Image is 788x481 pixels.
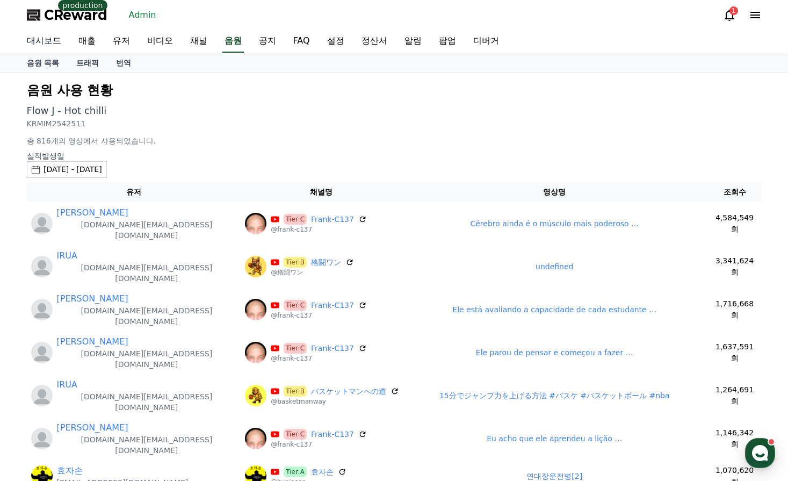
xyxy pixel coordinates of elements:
td: 1,716,668회 [708,288,762,331]
span: 대화 [98,357,111,366]
p: [DOMAIN_NAME][EMAIL_ADDRESS][DOMAIN_NAME] [57,434,237,456]
span: Tier:B [284,257,307,268]
th: 유저 [27,182,241,202]
a: 1 [723,9,736,21]
p: [DOMAIN_NAME][EMAIL_ADDRESS][DOMAIN_NAME] [57,305,237,327]
a: Ele está avaliando a capacidade de cada estudante … [452,305,656,314]
img: Frank-C137 [245,299,266,320]
th: 채널명 [241,182,401,202]
a: 연대장운전병[2] [526,472,582,480]
a: 효자손 [57,464,83,477]
a: Frank-C137 [311,429,354,440]
a: [PERSON_NAME] [57,421,128,434]
td: 3,341,624회 [708,245,762,288]
button: [DATE] - [DATE] [27,161,107,178]
p: [DOMAIN_NAME][EMAIL_ADDRESS][DOMAIN_NAME] [57,219,237,241]
a: 유저 [104,30,139,53]
span: Tier:A [284,466,307,477]
img: Frank-C137 [245,342,266,363]
a: CReward [27,6,107,24]
p: @basketmanway [271,397,399,406]
p: @frank-c137 [271,225,367,234]
p: [DOMAIN_NAME][EMAIL_ADDRESS][DOMAIN_NAME] [57,391,237,413]
a: 설정 [319,30,353,53]
a: 팝업 [430,30,465,53]
a: 디버거 [465,30,508,53]
a: [PERSON_NAME] [57,335,128,348]
a: 알림 [396,30,430,53]
p: @frank-c137 [271,354,367,363]
a: 번역 [107,53,140,73]
p: 실적발생일 [27,150,762,161]
a: Ele parou de pensar e começou a fazer … [476,348,633,357]
p: [DOMAIN_NAME][EMAIL_ADDRESS][DOMAIN_NAME] [57,262,237,284]
a: 대화 [71,341,139,368]
td: 1,637,591회 [708,331,762,374]
td: 4,584,549회 [708,202,762,245]
img: バスケットマンへの道 [245,385,266,406]
a: 홈 [3,341,71,368]
td: 1,264,691회 [708,374,762,417]
span: Tier:C [284,429,307,440]
a: [PERSON_NAME] [57,206,128,219]
p: Flow J - Hot chilli [27,103,762,118]
a: 格闘ワン [311,257,341,268]
div: 1 [729,6,738,15]
span: CReward [44,6,107,24]
a: 채널 [182,30,216,53]
span: Tier:C [284,214,307,225]
a: 비디오 [139,30,182,53]
a: Frank-C137 [311,214,354,225]
p: @frank-c137 [271,311,367,320]
a: 정산서 [353,30,396,53]
a: [PERSON_NAME] [57,292,128,305]
a: undefined [536,262,573,271]
h2: 음원 사용 현황 [27,82,762,99]
img: profile_blank.webp [31,299,53,320]
a: 매출 [70,30,104,53]
a: Frank-C137 [311,343,354,354]
span: Tier:C [284,300,307,311]
span: Tier:C [284,343,307,354]
img: https://cdn.creward.net/profile/user/profile_blank.webp [31,256,53,277]
a: 대시보드 [18,30,70,53]
a: バスケットマンへの道 [311,386,386,397]
a: IRUA [57,249,78,262]
img: profile_blank.webp [31,428,53,449]
a: 음원 목록 [18,53,68,73]
td: 1,146,342회 [708,417,762,460]
p: 총 816개의 영상에서 사용되었습니다. [27,135,762,146]
img: https://cdn.creward.net/profile/user/profile_blank.webp [31,385,53,406]
img: profile_blank.webp [31,213,53,234]
p: KRMIM2542511 [27,118,762,129]
th: 영상명 [401,182,708,202]
a: 15分でジャンプ力を上げる方法 #バスケ #バスケットボール #nba [439,391,670,400]
th: 조회수 [708,182,762,202]
p: @格闘ワン [271,268,354,277]
p: @frank-c137 [271,440,367,449]
a: 음원 [222,30,244,53]
span: Tier:B [284,386,307,397]
a: 트래픽 [68,53,107,73]
img: 格闘ワン [245,256,266,277]
a: 공지 [250,30,285,53]
a: Frank-C137 [311,300,354,311]
img: Frank-C137 [245,213,266,234]
a: FAQ [285,30,319,53]
p: [DOMAIN_NAME][EMAIL_ADDRESS][DOMAIN_NAME] [57,348,237,370]
a: Cérebro ainda é o músculo mais poderoso … [470,219,639,228]
a: IRUA [57,378,78,391]
span: 홈 [34,357,40,365]
a: 효자손 [311,466,334,478]
a: 설정 [139,341,206,368]
span: 설정 [166,357,179,365]
img: profile_blank.webp [31,342,53,363]
a: Eu acho que ele aprendeu a lição … [487,434,622,443]
div: [DATE] - [DATE] [44,164,102,175]
a: Admin [125,6,161,24]
img: Frank-C137 [245,428,266,449]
